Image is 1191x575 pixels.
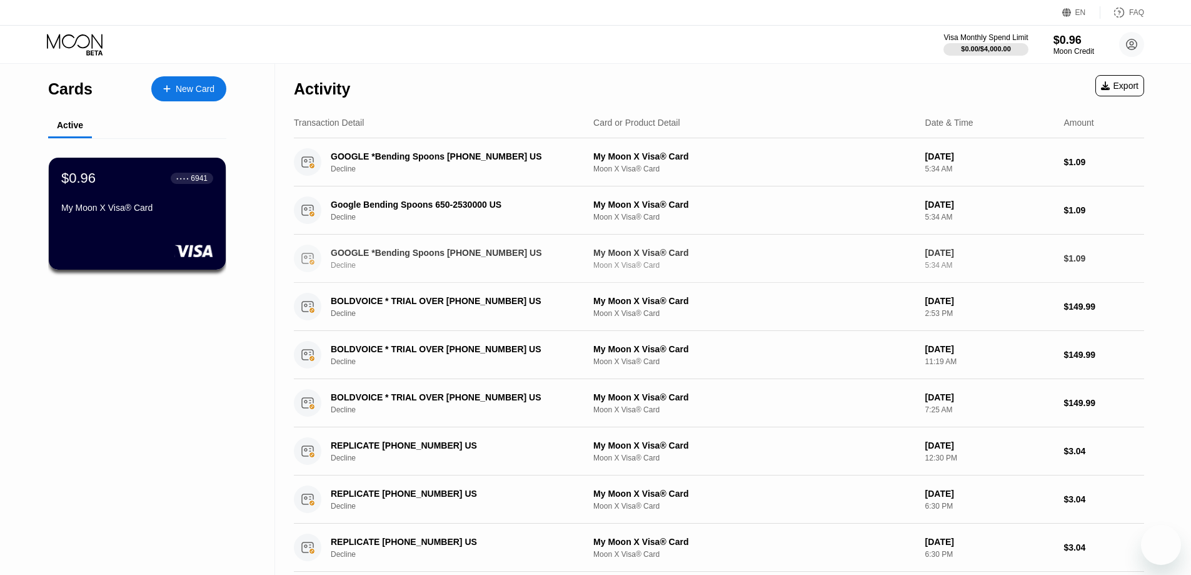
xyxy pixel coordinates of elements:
div: Export [1101,81,1138,91]
div: 5:34 AM [925,213,1054,221]
div: Decline [331,165,591,173]
div: 7:25 AM [925,405,1054,414]
div: BOLDVOICE * TRIAL OVER [PHONE_NUMBER] US [331,296,573,306]
iframe: Button to launch messaging window [1141,525,1181,565]
div: Activity [294,80,350,98]
div: REPLICATE [PHONE_NUMBER] USDeclineMy Moon X Visa® CardMoon X Visa® Card[DATE]6:30 PM$3.04 [294,476,1144,524]
div: BOLDVOICE * TRIAL OVER [PHONE_NUMBER] USDeclineMy Moon X Visa® CardMoon X Visa® Card[DATE]2:53 PM... [294,283,1144,331]
div: GOOGLE *Bending Spoons [PHONE_NUMBER] USDeclineMy Moon X Visa® CardMoon X Visa® Card[DATE]5:34 AM... [294,235,1144,283]
div: $0.96Moon Credit [1053,34,1094,56]
div: Export [1095,75,1144,96]
div: Moon X Visa® Card [593,357,915,366]
div: New Card [151,76,226,101]
div: $149.99 [1063,398,1144,408]
div: 6:30 PM [925,550,1054,559]
div: EN [1075,8,1086,17]
div: Moon Credit [1053,47,1094,56]
div: Decline [331,213,591,221]
div: [DATE] [925,151,1054,161]
div: REPLICATE [PHONE_NUMBER] USDeclineMy Moon X Visa® CardMoon X Visa® Card[DATE]6:30 PM$3.04 [294,524,1144,572]
div: Cards [48,80,93,98]
div: Google Bending Spoons 650-2530000 US [331,200,573,210]
div: Card or Product Detail [593,118,680,128]
div: Date & Time [925,118,973,128]
div: Moon X Visa® Card [593,550,915,559]
div: 2:53 PM [925,309,1054,318]
div: [DATE] [925,344,1054,354]
div: $3.04 [1063,542,1144,552]
div: GOOGLE *Bending Spoons [PHONE_NUMBER] US [331,248,573,258]
div: My Moon X Visa® Card [593,248,915,258]
div: Decline [331,405,591,414]
div: Decline [331,454,591,462]
div: My Moon X Visa® Card [593,489,915,499]
div: GOOGLE *Bending Spoons [PHONE_NUMBER] USDeclineMy Moon X Visa® CardMoon X Visa® Card[DATE]5:34 AM... [294,138,1144,186]
div: My Moon X Visa® Card [593,537,915,547]
div: Moon X Visa® Card [593,165,915,173]
div: Active [57,120,83,130]
div: 6:30 PM [925,502,1054,511]
div: 5:34 AM [925,165,1054,173]
div: Moon X Visa® Card [593,309,915,318]
div: $3.04 [1063,494,1144,504]
div: Moon X Visa® Card [593,502,915,511]
div: My Moon X Visa® Card [61,203,213,213]
div: $0.96 [1053,34,1094,47]
div: Moon X Visa® Card [593,261,915,270]
div: REPLICATE [PHONE_NUMBER] US [331,489,573,499]
div: [DATE] [925,296,1054,306]
div: Decline [331,550,591,559]
div: FAQ [1100,6,1144,19]
div: My Moon X Visa® Card [593,151,915,161]
div: $0.96● ● ● ●6941My Moon X Visa® Card [49,158,226,270]
div: My Moon X Visa® Card [593,296,915,306]
div: Decline [331,261,591,270]
div: Visa Monthly Spend Limit$0.00/$4,000.00 [943,33,1028,56]
div: 12:30 PM [925,454,1054,462]
div: Moon X Visa® Card [593,454,915,462]
div: [DATE] [925,200,1054,210]
div: BOLDVOICE * TRIAL OVER [PHONE_NUMBER] US [331,392,573,402]
div: My Moon X Visa® Card [593,200,915,210]
div: REPLICATE [PHONE_NUMBER] US [331,537,573,547]
div: $0.00 / $4,000.00 [961,45,1011,53]
div: Google Bending Spoons 650-2530000 USDeclineMy Moon X Visa® CardMoon X Visa® Card[DATE]5:34 AM$1.09 [294,186,1144,235]
div: [DATE] [925,392,1054,402]
div: 5:34 AM [925,261,1054,270]
div: Moon X Visa® Card [593,405,915,414]
div: $0.96 [61,170,96,186]
div: Visa Monthly Spend Limit [943,33,1028,42]
div: [DATE] [925,489,1054,499]
div: Decline [331,357,591,366]
div: BOLDVOICE * TRIAL OVER [PHONE_NUMBER] USDeclineMy Moon X Visa® CardMoon X Visa® Card[DATE]11:19 A... [294,331,1144,379]
div: $1.09 [1063,253,1144,263]
div: [DATE] [925,537,1054,547]
div: $149.99 [1063,350,1144,360]
div: My Moon X Visa® Card [593,392,915,402]
div: $3.04 [1063,446,1144,456]
div: New Card [176,84,214,94]
div: BOLDVOICE * TRIAL OVER [PHONE_NUMBER] USDeclineMy Moon X Visa® CardMoon X Visa® Card[DATE]7:25 AM... [294,379,1144,427]
div: 11:19 AM [925,357,1054,366]
div: REPLICATE [PHONE_NUMBER] USDeclineMy Moon X Visa® CardMoon X Visa® Card[DATE]12:30 PM$3.04 [294,427,1144,476]
div: 6941 [191,174,208,183]
div: $1.09 [1063,205,1144,215]
div: $1.09 [1063,157,1144,167]
div: Decline [331,502,591,511]
div: Decline [331,309,591,318]
div: ● ● ● ● [176,176,189,180]
div: [DATE] [925,440,1054,450]
div: Transaction Detail [294,118,364,128]
div: FAQ [1129,8,1144,17]
div: BOLDVOICE * TRIAL OVER [PHONE_NUMBER] US [331,344,573,354]
div: My Moon X Visa® Card [593,344,915,354]
div: [DATE] [925,248,1054,258]
div: My Moon X Visa® Card [593,440,915,450]
div: Amount [1063,118,1093,128]
div: EN [1062,6,1100,19]
div: REPLICATE [PHONE_NUMBER] US [331,440,573,450]
div: Moon X Visa® Card [593,213,915,221]
div: $149.99 [1063,302,1144,312]
div: GOOGLE *Bending Spoons [PHONE_NUMBER] US [331,151,573,161]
